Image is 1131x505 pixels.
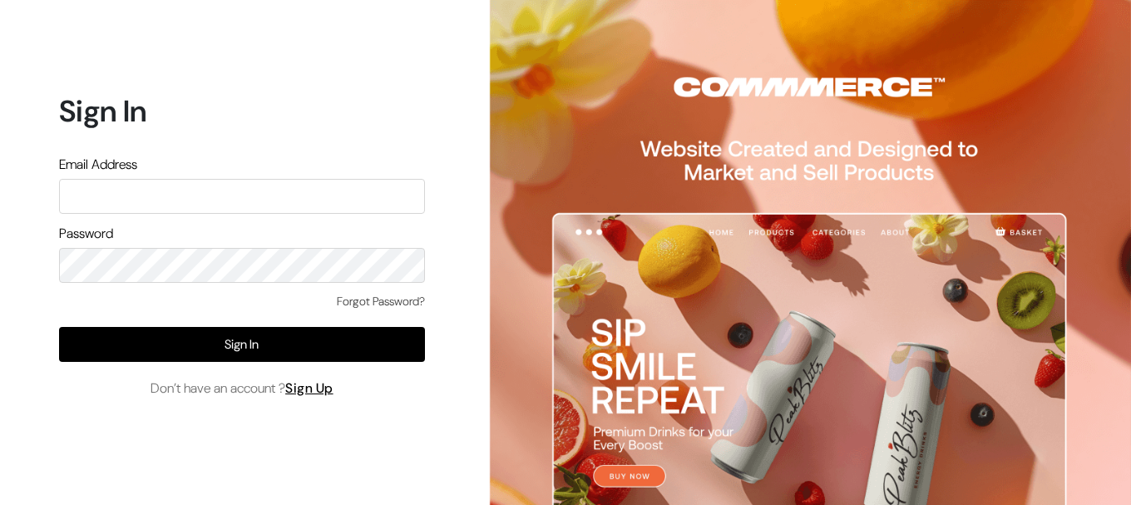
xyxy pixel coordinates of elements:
label: Email Address [59,155,137,175]
span: Don’t have an account ? [151,379,333,399]
h1: Sign In [59,93,425,129]
button: Sign In [59,327,425,362]
a: Forgot Password? [337,293,425,310]
a: Sign Up [285,379,333,397]
label: Password [59,224,113,244]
